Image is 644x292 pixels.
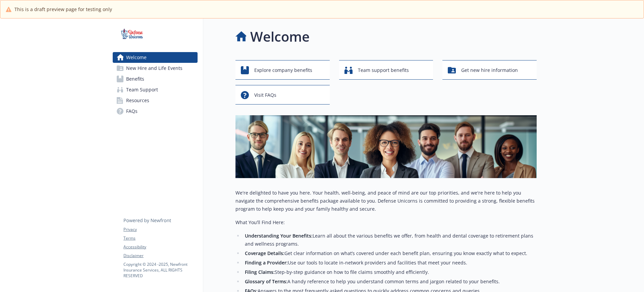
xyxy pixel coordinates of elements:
li: Learn all about the various benefits we offer, from health and dental coverage to retirement plan... [243,232,537,248]
a: Disclaimer [123,253,197,259]
li: A handy reference to help you understand common terms and jargon related to your benefits. [243,278,537,286]
span: New Hire and Life Events [126,63,182,74]
li: Use our tools to locate in-network providers and facilities that meet your needs. [243,259,537,267]
li: Step-by-step guidance on how to file claims smoothly and efficiently. [243,268,537,276]
span: FAQs [126,106,138,117]
li: Get clear information on what’s covered under each benefit plan, ensuring you know exactly what t... [243,249,537,257]
button: Team support benefits [339,60,433,80]
strong: Coverage Details: [245,250,284,256]
a: Benefits [113,74,198,84]
span: Team Support [126,84,158,95]
span: Benefits [126,74,144,84]
strong: Glossary of Terms: [245,278,287,285]
span: Resources [126,95,149,106]
button: Get new hire information [442,60,537,80]
strong: Understanding Your Benefits: [245,233,313,239]
a: FAQs [113,106,198,117]
a: Resources [113,95,198,106]
span: Visit FAQs [254,89,276,101]
a: Welcome [113,52,198,63]
a: Team Support [113,84,198,95]
button: Explore company benefits [235,60,330,80]
img: overview page banner [235,115,537,178]
p: Copyright © 2024 - 2025 , Newfront Insurance Services, ALL RIGHTS RESERVED [123,261,197,279]
button: Visit FAQs [235,85,330,105]
strong: Finding a Provider: [245,259,288,266]
p: We're delighted to have you here. Your health, well-being, and peace of mind are our top prioriti... [235,189,537,213]
span: Explore company benefits [254,64,312,77]
strong: Filing Claims: [245,269,275,275]
p: What You’ll Find Here: [235,218,537,226]
a: Privacy [123,226,197,233]
a: Terms [123,235,197,241]
a: Accessibility [123,244,197,250]
span: Welcome [126,52,147,63]
h1: Welcome [250,27,310,47]
span: Get new hire information [461,64,518,77]
span: Team support benefits [358,64,409,77]
span: This is a draft preview page for testing only [14,6,112,13]
a: New Hire and Life Events [113,63,198,74]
